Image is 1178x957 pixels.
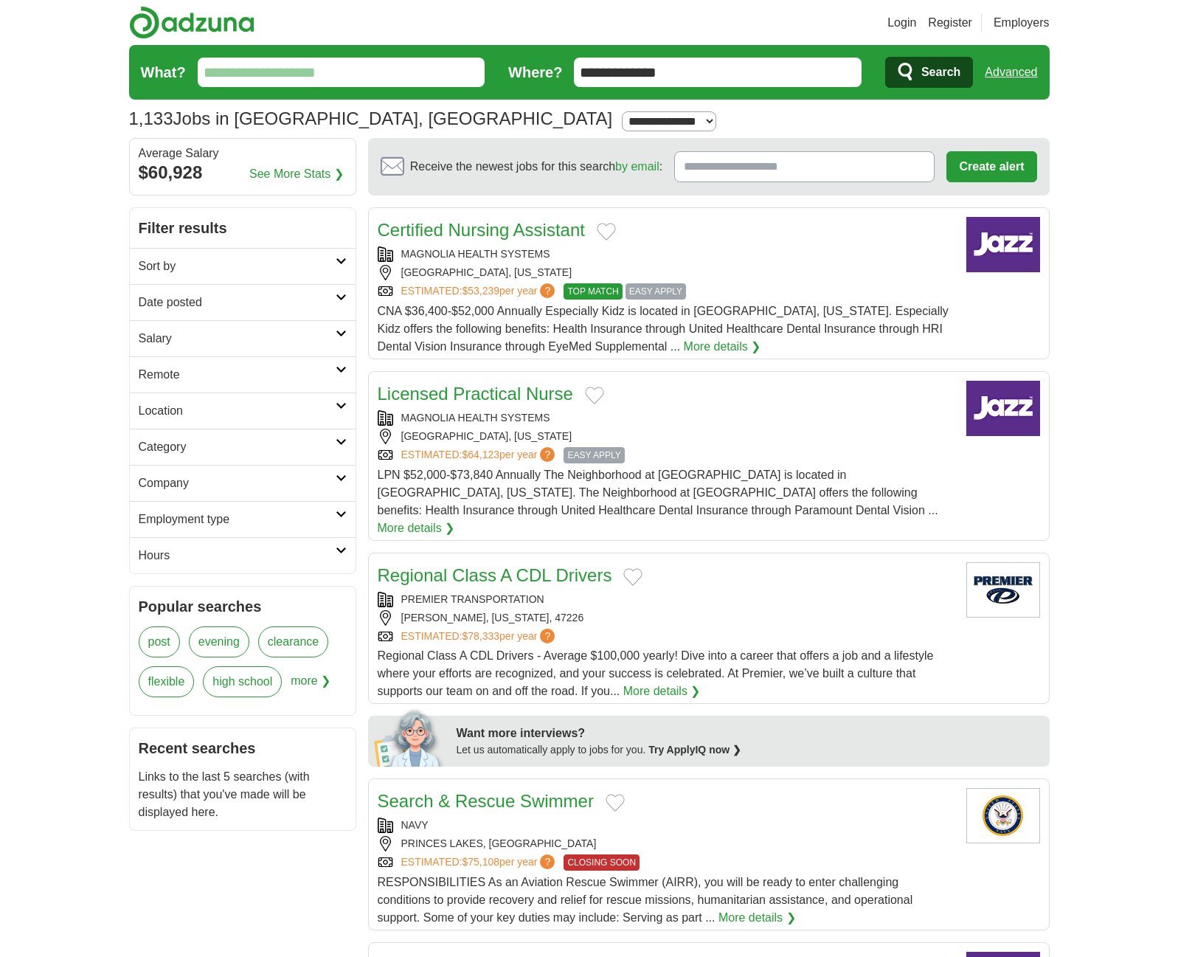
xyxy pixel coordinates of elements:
[615,160,659,173] a: by email
[139,768,347,821] p: Links to the last 5 searches (with results) that you've made will be displayed here.
[718,909,796,927] a: More details ❯
[378,791,594,811] a: Search & Rescue Swimmer
[189,626,249,657] a: evening
[139,294,336,311] h2: Date posted
[401,819,429,831] a: NAVY
[378,384,573,404] a: Licensed Practical Nurse
[684,338,761,356] a: More details ❯
[378,565,612,585] a: Regional Class A CDL Drivers
[139,547,336,564] h2: Hours
[623,683,701,700] a: More details ❯
[203,666,282,697] a: high school
[378,876,913,924] span: RESPONSIBILITIES As an Aviation Rescue Swimmer (AIRR), you will be ready to enter challenging con...
[139,159,347,186] div: $60,928
[401,447,558,463] a: ESTIMATED:$64,123per year?
[966,562,1040,618] img: Premier Transportation logo
[130,501,356,537] a: Employment type
[129,108,613,128] h1: Jobs in [GEOGRAPHIC_DATA], [GEOGRAPHIC_DATA]
[540,629,555,643] span: ?
[258,626,328,657] a: clearance
[462,630,499,642] span: $78,333
[130,537,356,573] a: Hours
[130,393,356,429] a: Location
[585,387,604,404] button: Add to favorite jobs
[606,794,625,812] button: Add to favorite jobs
[564,283,622,300] span: TOP MATCH
[564,854,640,871] span: CLOSING SOON
[374,708,446,767] img: apply-iq-scientist.png
[457,725,1041,742] div: Want more interviews?
[378,429,954,444] div: [GEOGRAPHIC_DATA], [US_STATE]
[378,469,938,516] span: LPN $52,000-$73,840 Annually The Neighborhood at [GEOGRAPHIC_DATA] is located in [GEOGRAPHIC_DATA...
[130,284,356,320] a: Date posted
[457,742,1041,758] div: Let us automatically apply to jobs for you.
[540,283,555,298] span: ?
[378,265,954,280] div: [GEOGRAPHIC_DATA], [US_STATE]
[966,217,1040,272] img: Company logo
[648,744,741,756] a: Try ApplyIQ now ❯
[139,330,336,348] h2: Salary
[378,246,954,262] div: MAGNOLIA HEALTH SYSTEMS
[401,629,558,644] a: ESTIMATED:$78,333per year?
[249,165,344,183] a: See More Stats ❯
[564,447,624,463] span: EASY APPLY
[378,649,934,697] span: Regional Class A CDL Drivers - Average $100,000 yearly! Dive into a career that offers a job and ...
[401,854,558,871] a: ESTIMATED:$75,108per year?
[626,283,686,300] span: EASY APPLY
[946,151,1036,182] button: Create alert
[139,595,347,618] h2: Popular searches
[378,836,954,851] div: PRINCES LAKES, [GEOGRAPHIC_DATA]
[139,474,336,492] h2: Company
[885,57,973,88] button: Search
[141,61,186,83] label: What?
[130,208,356,248] h2: Filter results
[139,148,347,159] div: Average Salary
[540,447,555,462] span: ?
[462,449,499,460] span: $64,123
[139,402,336,420] h2: Location
[130,248,356,284] a: Sort by
[928,14,972,32] a: Register
[378,519,455,537] a: More details ❯
[139,511,336,528] h2: Employment type
[921,58,960,87] span: Search
[401,283,558,300] a: ESTIMATED:$53,239per year?
[508,61,562,83] label: Where?
[378,305,949,353] span: CNA $36,400-$52,000 Annually Especially Kidz is located in [GEOGRAPHIC_DATA], [US_STATE]. Especia...
[966,788,1040,843] img: U.S. Navy logo
[129,6,254,39] img: Adzuna logo
[378,220,585,240] a: Certified Nursing Assistant
[130,465,356,501] a: Company
[985,58,1037,87] a: Advanced
[462,856,499,868] span: $75,108
[623,568,642,586] button: Add to favorite jobs
[462,285,499,297] span: $53,239
[139,737,347,759] h2: Recent searches
[597,223,616,241] button: Add to favorite jobs
[378,410,954,426] div: MAGNOLIA HEALTH SYSTEMS
[966,381,1040,436] img: Company logo
[378,610,954,626] div: [PERSON_NAME], [US_STATE], 47226
[129,106,173,132] span: 1,133
[139,438,336,456] h2: Category
[994,14,1050,32] a: Employers
[139,366,336,384] h2: Remote
[130,320,356,356] a: Salary
[540,854,555,869] span: ?
[401,593,544,605] a: PREMIER TRANSPORTATION
[139,258,336,275] h2: Sort by
[130,429,356,465] a: Category
[130,356,356,393] a: Remote
[139,666,195,697] a: flexible
[887,14,916,32] a: Login
[139,626,180,657] a: post
[410,158,662,176] span: Receive the newest jobs for this search :
[291,666,330,706] span: more ❯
